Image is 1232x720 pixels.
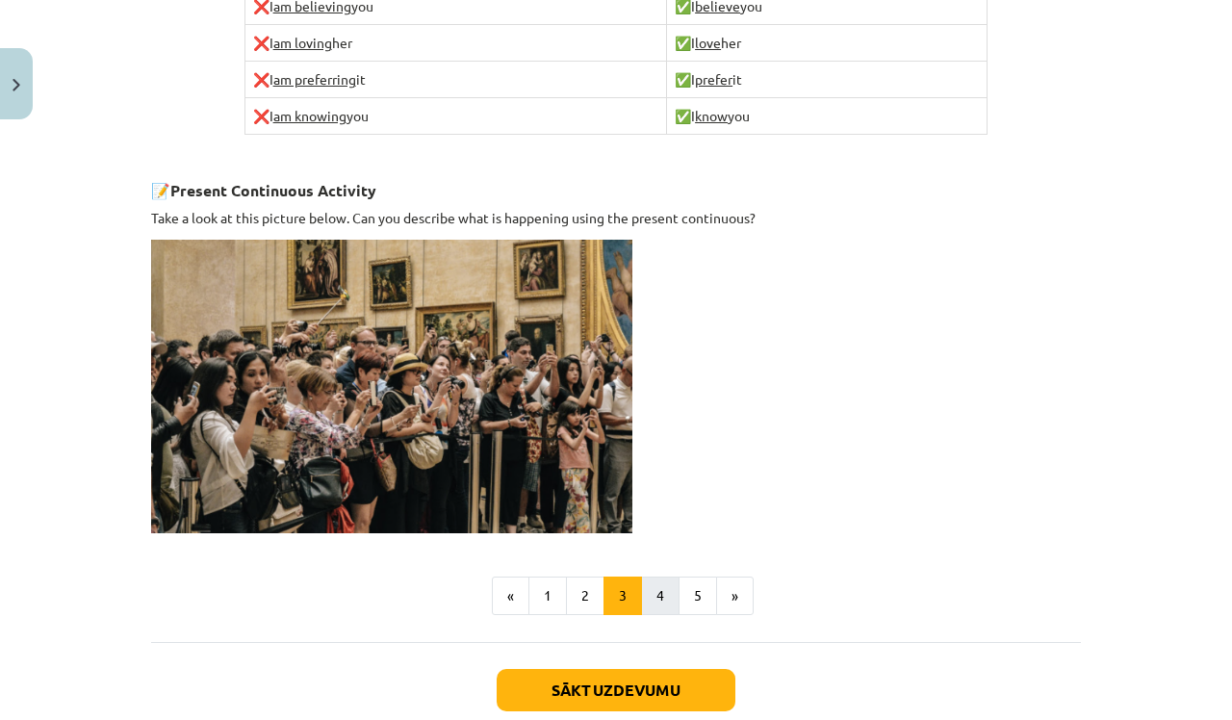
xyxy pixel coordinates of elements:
button: » [716,577,754,615]
u: know [695,107,728,124]
span: ✅ [675,34,691,51]
u: am preferring [273,70,356,88]
button: 2 [566,577,604,615]
td: I it [244,62,667,98]
nav: Page navigation example [151,577,1081,615]
td: I you [667,98,988,135]
strong: Present Continuous Activity [170,180,376,200]
span: ✅ [675,107,691,124]
u: love [695,34,721,51]
span: ✅ [675,70,691,88]
u: am knowing [273,107,346,124]
button: 1 [528,577,567,615]
button: « [492,577,529,615]
p: Take a look at this picture below. Can you describe what is happening using the present continuous? [151,208,1081,228]
button: Sākt uzdevumu [497,669,735,711]
span: ❌ [253,34,269,51]
button: 4 [641,577,680,615]
button: 5 [679,577,717,615]
span: ❌ [253,70,269,88]
u: am loving [273,34,332,51]
td: I her [244,25,667,62]
td: I her [667,25,988,62]
td: I it [667,62,988,98]
h3: 📝 [151,167,1081,202]
u: prefer [695,70,732,88]
td: I you [244,98,667,135]
span: ❌ [253,107,269,124]
img: icon-close-lesson-0947bae3869378f0d4975bcd49f059093ad1ed9edebbc8119c70593378902aed.svg [13,79,20,91]
button: 3 [603,577,642,615]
